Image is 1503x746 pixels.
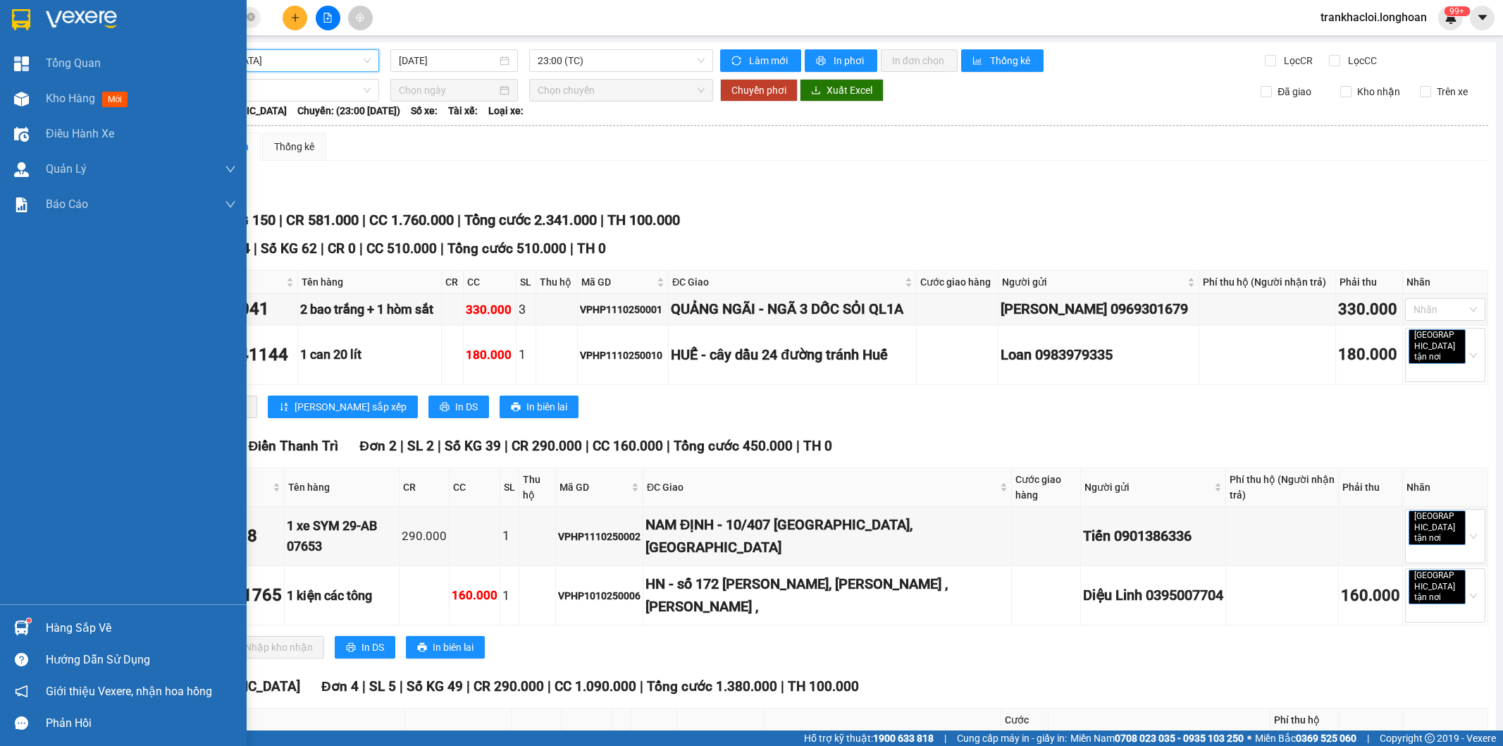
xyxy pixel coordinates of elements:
[488,103,524,118] span: Loại xe:
[1052,728,1256,743] span: Người gửi
[411,103,438,118] span: Số xe:
[46,713,236,734] div: Phản hồi
[556,507,643,566] td: VPHP1110250002
[558,588,641,604] div: VPHP1010250006
[961,49,1044,72] button: bar-chartThống kê
[580,348,666,363] div: VPHP1110250010
[402,527,447,546] div: 290.000
[681,728,750,743] span: Mã GD
[466,678,470,695] span: |
[578,326,669,385] td: VPHP1110250010
[407,678,463,695] span: Số KG 49
[957,730,1067,746] span: Cung cấp máy in - giấy in:
[46,618,236,639] div: Hàng sắp về
[14,92,29,106] img: warehouse-icon
[519,345,533,365] div: 1
[1247,735,1251,741] span: ⚪️
[1339,468,1403,507] th: Phải thu
[321,240,324,257] span: |
[749,53,790,68] span: Làm mới
[1278,53,1315,68] span: Lọc CR
[400,468,450,507] th: CR
[455,399,478,415] span: In DS
[359,240,363,257] span: |
[816,56,828,67] span: printer
[46,92,95,105] span: Kho hàng
[1341,584,1400,609] div: 160.000
[586,438,589,454] span: |
[1445,11,1457,24] img: icon-new-feature
[881,49,958,72] button: In đơn chọn
[406,636,485,659] button: printerIn biên lai
[464,271,517,294] th: CC
[247,13,255,21] span: close-circle
[399,53,497,68] input: 11/10/2025
[577,240,606,257] span: TH 0
[254,240,257,257] span: |
[46,125,114,142] span: Điều hành xe
[640,678,643,695] span: |
[407,438,434,454] span: SL 2
[1443,594,1450,601] span: close
[500,396,579,418] button: printerIn biên lai
[1409,570,1466,604] span: [GEOGRAPHIC_DATA] tận nơi
[1409,329,1466,364] span: [GEOGRAPHIC_DATA] tận nơi
[295,399,407,415] span: [PERSON_NAME] sắp xếp
[46,649,236,671] div: Hướng dẫn sử dụng
[27,618,31,623] sup: 1
[1342,53,1379,68] span: Lọc CC
[800,79,884,102] button: downloadXuất Excel
[526,399,567,415] span: In biên lai
[300,345,440,365] div: 1 can 20 lít
[440,240,444,257] span: |
[440,402,450,413] span: printer
[362,212,366,228] span: |
[1443,534,1450,542] span: close
[14,197,29,212] img: solution-icon
[274,139,314,154] div: Thống kê
[369,212,454,228] span: CC 1.760.000
[1470,6,1495,30] button: caret-down
[538,80,704,101] span: Chọn chuyến
[538,50,704,71] span: 23:00 (TC)
[279,402,289,413] span: sort-ascending
[464,212,597,228] span: Tổng cước 2.341.000
[290,13,300,23] span: plus
[15,685,28,698] span: notification
[362,678,366,695] span: |
[438,438,441,454] span: |
[1338,343,1400,367] div: 180.000
[811,85,821,97] span: download
[1409,510,1466,545] span: [GEOGRAPHIC_DATA] tận nơi
[15,716,28,730] span: message
[287,516,397,556] div: 1 xe SYM 29-AB 07653
[647,479,997,495] span: ĐC Giao
[346,642,356,654] span: printer
[218,636,324,659] button: downloadNhập kho nhận
[1083,525,1223,547] div: Tiến 0901386336
[720,49,801,72] button: syncLàm mới
[672,274,902,290] span: ĐC Giao
[804,730,934,746] span: Hỗ trợ kỹ thuật:
[1226,468,1339,507] th: Phí thu hộ (Người nhận trả)
[46,195,88,213] span: Báo cáo
[14,56,29,71] img: dashboard-icon
[12,9,30,30] img: logo-vxr
[14,162,29,177] img: warehouse-icon
[1070,730,1244,746] span: Miền Nam
[287,586,397,606] div: 1 kiện các tông
[570,240,574,257] span: |
[502,586,517,606] div: 1
[1406,728,1484,743] div: Nhãn
[990,53,1032,68] span: Thống kê
[417,642,427,654] span: printer
[519,300,533,319] div: 3
[46,54,101,72] span: Tổng Quan
[15,653,28,666] span: question-circle
[796,438,800,454] span: |
[667,438,670,454] span: |
[466,300,514,319] div: 330.000
[14,620,29,635] img: warehouse-icon
[536,271,577,294] th: Thu hộ
[645,573,1009,618] div: HN - số 172 [PERSON_NAME], [PERSON_NAME] , [PERSON_NAME] ,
